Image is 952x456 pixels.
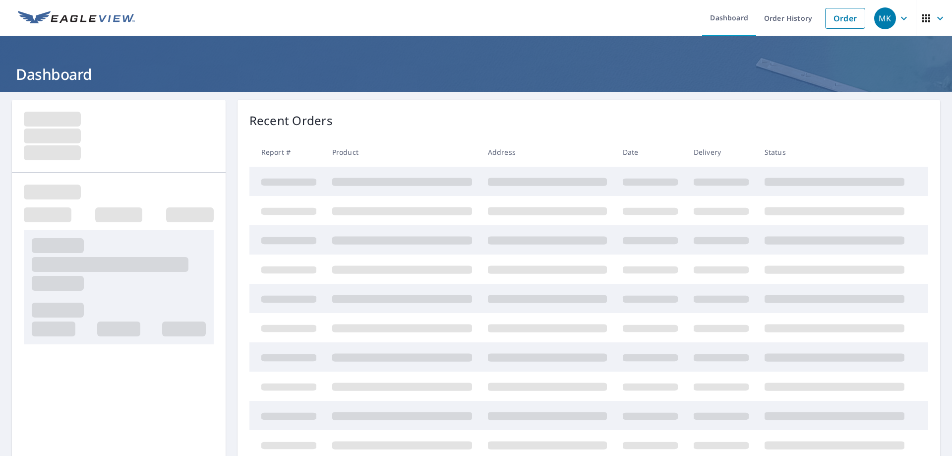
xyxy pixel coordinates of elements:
div: MK [874,7,896,29]
th: Product [324,137,480,167]
h1: Dashboard [12,64,940,84]
th: Report # [249,137,324,167]
th: Delivery [686,137,757,167]
img: EV Logo [18,11,135,26]
th: Status [757,137,912,167]
th: Address [480,137,615,167]
th: Date [615,137,686,167]
p: Recent Orders [249,112,333,130]
a: Order [825,8,865,29]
